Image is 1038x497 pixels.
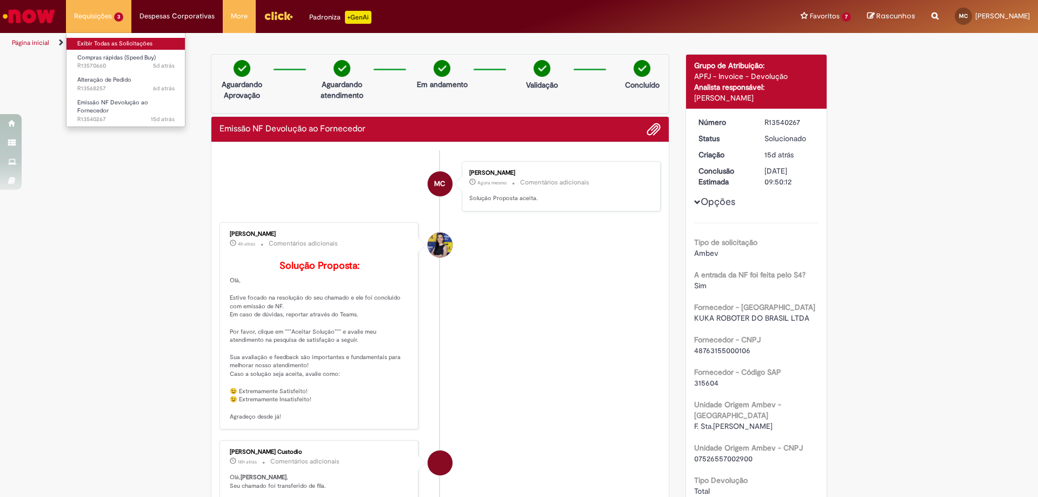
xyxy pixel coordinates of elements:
[469,170,649,176] div: [PERSON_NAME]
[764,150,794,160] time: 16/09/2025 15:17:03
[77,115,175,124] span: R13540267
[417,79,468,90] p: Em andamento
[694,92,819,103] div: [PERSON_NAME]
[8,33,684,53] ul: Trilhas de página
[520,178,589,187] small: Comentários adicionais
[690,165,757,187] dt: Conclusão Estimada
[270,457,340,466] small: Comentários adicionais
[694,270,806,280] b: A entrada da NF foi feita pelo S4?
[469,194,649,203] p: Solução Proposta aceita.
[216,79,268,101] p: Aguardando Aprovação
[694,367,781,377] b: Fornecedor - Código SAP
[74,11,112,22] span: Requisições
[694,443,803,453] b: Unidade Origem Ambev - CNPJ
[77,98,148,115] span: Emissão NF Devolução ao Fornecedor
[428,233,453,257] div: Melissa Paduani
[534,60,550,77] img: check-circle-green.png
[625,79,660,90] p: Concluído
[634,60,650,77] img: check-circle-green.png
[694,346,750,355] span: 48763155000106
[434,171,445,197] span: MC
[810,11,840,22] span: Favoritos
[694,313,809,323] span: KUKA ROBOTER DO BRASIL LTDA
[153,84,175,92] span: 6d atrás
[694,237,757,247] b: Tipo de solicitação
[975,11,1030,21] span: [PERSON_NAME]
[1,5,57,27] img: ServiceNow
[842,12,851,22] span: 7
[264,8,293,24] img: click_logo_yellow_360x200.png
[66,97,185,120] a: Aberto R13540267 : Emissão NF Devolução ao Fornecedor
[428,171,453,196] div: Matheus Moreira Chaves
[280,260,360,272] b: Solução Proposta:
[238,459,257,465] time: 30/09/2025 17:54:15
[231,11,248,22] span: More
[690,133,757,144] dt: Status
[694,82,819,92] div: Analista responsável:
[694,302,815,312] b: Fornecedor - [GEOGRAPHIC_DATA]
[694,421,773,431] span: F. Sta.[PERSON_NAME]
[477,180,507,186] span: Agora mesmo
[66,32,185,127] ul: Requisições
[764,117,815,128] div: R13540267
[234,60,250,77] img: check-circle-green.png
[526,79,558,90] p: Validação
[238,459,257,465] span: 18h atrás
[690,149,757,160] dt: Criação
[764,133,815,144] div: Solucionado
[764,165,815,187] div: [DATE] 09:50:12
[477,180,507,186] time: 01/10/2025 12:08:13
[694,486,710,496] span: Total
[114,12,123,22] span: 3
[269,239,338,248] small: Comentários adicionais
[690,117,757,128] dt: Número
[66,38,185,50] a: Exibir Todas as Solicitações
[647,122,661,136] button: Adicionar anexos
[12,38,49,47] a: Página inicial
[77,62,175,70] span: R13570660
[764,150,794,160] span: 15d atrás
[153,62,175,70] span: 5d atrás
[230,261,410,421] p: Olá, Estive focado na resolução do seu chamado e ele foi concluído com emissão de NF. Em caso de ...
[219,124,365,134] h2: Emissão NF Devolução ao Fornecedor Histórico de tíquete
[77,54,156,62] span: Compras rápidas (Speed Buy)
[694,71,819,82] div: APFJ - Invoice - Devolução
[238,241,255,247] time: 01/10/2025 08:00:18
[77,84,175,93] span: R13568257
[694,475,748,485] b: Tipo Devolução
[66,52,185,72] a: Aberto R13570660 : Compras rápidas (Speed Buy)
[151,115,175,123] time: 16/09/2025 15:17:04
[66,74,185,94] a: Aberto R13568257 : Alteração de Pedido
[694,335,761,344] b: Fornecedor - CNPJ
[694,378,718,388] span: 315604
[764,149,815,160] div: 16/09/2025 15:17:03
[241,473,287,481] b: [PERSON_NAME]
[434,60,450,77] img: check-circle-green.png
[151,115,175,123] span: 15d atrás
[959,12,968,19] span: MC
[345,11,371,24] p: +GenAi
[139,11,215,22] span: Despesas Corporativas
[316,79,368,101] p: Aguardando atendimento
[876,11,915,21] span: Rascunhos
[153,62,175,70] time: 26/09/2025 13:47:42
[309,11,371,24] div: Padroniza
[230,231,410,237] div: [PERSON_NAME]
[334,60,350,77] img: check-circle-green.png
[867,11,915,22] a: Rascunhos
[77,76,131,84] span: Alteração de Pedido
[694,400,781,420] b: Unidade Origem Ambev - [GEOGRAPHIC_DATA]
[694,454,753,463] span: 07526557002900
[153,84,175,92] time: 25/09/2025 17:31:56
[694,281,707,290] span: Sim
[694,60,819,71] div: Grupo de Atribuição:
[230,449,410,455] div: [PERSON_NAME] Custodio
[238,241,255,247] span: 4h atrás
[694,248,718,258] span: Ambev
[428,450,453,475] div: Igor Alexandre Custodio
